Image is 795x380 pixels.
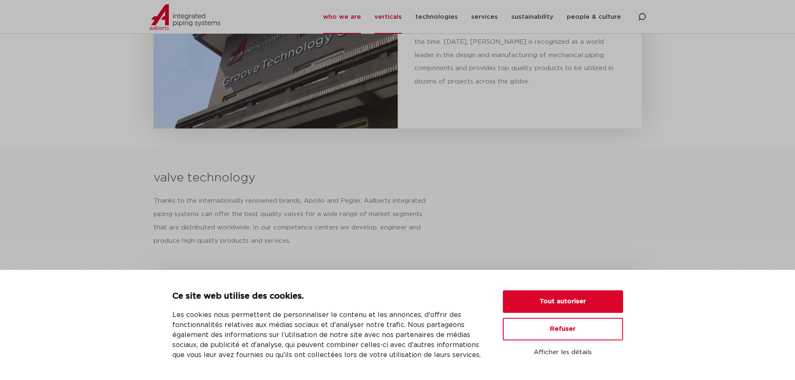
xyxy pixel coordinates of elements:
[154,170,642,186] h2: valve technology
[172,310,483,360] p: Les cookies nous permettent de personnaliser le contenu et les annonces, d'offrir des fonctionnal...
[154,194,427,248] p: Thanks to the internationally renowned brands, Apollo and Pegler, Aalberts integrated piping syst...
[503,345,623,360] button: Afficher les détails
[503,318,623,340] button: Refuser
[503,290,623,313] button: Tout autoriser
[172,290,483,303] p: Ce site web utilise des cookies.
